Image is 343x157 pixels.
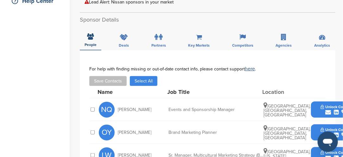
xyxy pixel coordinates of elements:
span: Analytics [314,43,330,47]
div: Events and Sponsorship Manager [168,108,264,112]
span: Agencies [276,43,292,47]
button: Save Contacts [89,76,127,86]
span: Competitors [232,43,253,47]
div: Brand Marketing Planner [168,130,264,135]
div: Name [98,89,167,95]
span: Partners [151,43,166,47]
div: For help with finding missing or out-of-date contact info, please contact support . [89,66,326,71]
h2: Sponsor Details [80,16,335,24]
span: People [85,43,97,47]
iframe: Button to launch messaging window [318,132,338,152]
span: [PERSON_NAME] [118,108,151,112]
button: Select All [130,76,157,86]
span: [GEOGRAPHIC_DATA], [GEOGRAPHIC_DATA], [GEOGRAPHIC_DATA] [264,103,310,118]
span: Deals [119,43,129,47]
span: [PERSON_NAME] [118,130,151,135]
span: OY [99,125,115,141]
span: Key Markets [188,43,210,47]
div: Job Title [167,89,262,95]
div: Location [262,89,310,95]
span: NQ [99,102,115,118]
a: here [245,66,255,72]
span: [GEOGRAPHIC_DATA], [GEOGRAPHIC_DATA], [GEOGRAPHIC_DATA] [264,126,310,141]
